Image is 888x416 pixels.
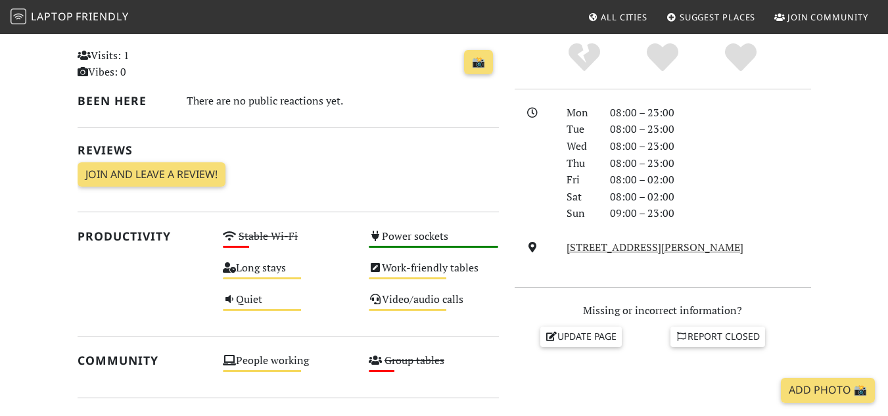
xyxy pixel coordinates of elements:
div: Yes [624,41,702,74]
div: Thu [559,155,602,172]
div: 08:00 – 23:00 [602,121,819,138]
a: [STREET_ADDRESS][PERSON_NAME] [567,240,743,254]
span: Suggest Places [680,11,756,23]
p: Missing or incorrect information? [515,302,811,319]
a: 📸 [464,50,493,75]
div: Work-friendly tables [361,258,507,290]
div: Wed [559,138,602,155]
div: 08:00 – 23:00 [602,138,819,155]
h2: Productivity [78,229,208,243]
div: Fri [559,172,602,189]
span: Laptop [31,9,74,24]
s: Group tables [385,353,444,367]
div: 08:00 – 23:00 [602,104,819,122]
div: Power sockets [361,227,507,258]
div: Definitely! [701,41,780,74]
a: Join and leave a review! [78,162,225,187]
img: LaptopFriendly [11,9,26,24]
span: Friendly [76,9,128,24]
span: Join Community [787,11,868,23]
div: 09:00 – 23:00 [602,205,819,222]
a: Add Photo 📸 [781,378,875,403]
h2: Reviews [78,143,499,157]
div: There are no public reactions yet. [187,91,499,110]
a: Report closed [670,327,765,346]
a: Join Community [769,5,874,29]
h2: Community [78,354,208,367]
a: LaptopFriendly LaptopFriendly [11,6,129,29]
div: Quiet [215,290,361,321]
a: Update page [540,327,622,346]
div: Sat [559,189,602,206]
div: Long stays [215,258,361,290]
div: Mon [559,104,602,122]
p: Visits: 1 Vibes: 0 [78,47,208,81]
div: 08:00 – 02:00 [602,172,819,189]
div: No [546,41,624,74]
div: 08:00 – 23:00 [602,155,819,172]
div: 08:00 – 02:00 [602,189,819,206]
a: Suggest Places [661,5,761,29]
s: Stable Wi-Fi [239,229,298,243]
div: Tue [559,121,602,138]
span: All Cities [601,11,647,23]
div: People working [215,351,361,382]
div: Sun [559,205,602,222]
a: All Cities [582,5,653,29]
h2: Been here [78,94,171,108]
div: Video/audio calls [361,290,507,321]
